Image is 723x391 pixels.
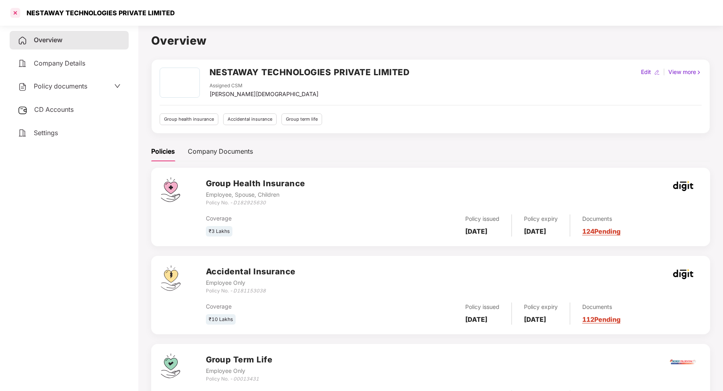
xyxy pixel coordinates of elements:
[667,68,703,76] div: View more
[233,200,266,206] i: D182925630
[206,278,296,287] div: Employee Only
[34,82,87,90] span: Policy documents
[210,90,318,99] div: [PERSON_NAME][DEMOGRAPHIC_DATA]
[18,82,27,92] img: svg+xml;base64,PHN2ZyB4bWxucz0iaHR0cDovL3d3dy53My5vcmcvMjAwMC9zdmciIHdpZHRoPSIyNCIgaGVpZ2h0PSIyNC...
[18,105,28,115] img: svg+xml;base64,PHN2ZyB3aWR0aD0iMjUiIGhlaWdodD0iMjQiIHZpZXdCb3g9IjAgMCAyNSAyNCIgZmlsbD0ibm9uZSIgeG...
[281,113,322,125] div: Group term life
[34,36,62,44] span: Overview
[34,59,85,67] span: Company Details
[582,315,620,323] a: 112 Pending
[151,32,710,49] h1: Overview
[524,227,546,235] b: [DATE]
[188,146,253,156] div: Company Documents
[18,36,27,45] img: svg+xml;base64,PHN2ZyB4bWxucz0iaHR0cDovL3d3dy53My5vcmcvMjAwMC9zdmciIHdpZHRoPSIyNCIgaGVpZ2h0PSIyNC...
[582,227,620,235] a: 124 Pending
[160,113,218,125] div: Group health insurance
[34,105,74,113] span: CD Accounts
[161,265,181,291] img: svg+xml;base64,PHN2ZyB4bWxucz0iaHR0cDovL3d3dy53My5vcmcvMjAwMC9zdmciIHdpZHRoPSI0OS4zMjEiIGhlaWdodD...
[114,83,121,89] span: down
[206,375,273,383] div: Policy No. -
[206,226,232,237] div: ₹3 Lakhs
[161,354,180,378] img: svg+xml;base64,PHN2ZyB4bWxucz0iaHR0cDovL3d3dy53My5vcmcvMjAwMC9zdmciIHdpZHRoPSI0Ny43MTQiIGhlaWdodD...
[206,354,273,366] h3: Group Term Life
[524,303,558,311] div: Policy expiry
[639,68,653,76] div: Edit
[465,214,499,223] div: Policy issued
[233,376,259,382] i: 00013431
[18,59,27,68] img: svg+xml;base64,PHN2ZyB4bWxucz0iaHR0cDovL3d3dy53My5vcmcvMjAwMC9zdmciIHdpZHRoPSIyNCIgaGVpZ2h0PSIyNC...
[210,66,410,79] h2: NESTAWAY TECHNOLOGIES PRIVATE LIMITED
[206,214,371,223] div: Coverage
[582,214,620,223] div: Documents
[465,227,487,235] b: [DATE]
[206,177,305,190] h3: Group Health Insurance
[696,70,702,75] img: rightIcon
[161,177,180,202] img: svg+xml;base64,PHN2ZyB4bWxucz0iaHR0cDovL3d3dy53My5vcmcvMjAwMC9zdmciIHdpZHRoPSI0Ny43MTQiIGhlaWdodD...
[524,315,546,323] b: [DATE]
[206,314,236,325] div: ₹10 Lakhs
[465,303,499,311] div: Policy issued
[661,68,667,76] div: |
[233,288,266,294] i: D181153038
[206,366,273,375] div: Employee Only
[223,113,277,125] div: Accidental insurance
[206,190,305,199] div: Employee, Spouse, Children
[206,302,371,311] div: Coverage
[206,265,296,278] h3: Accidental Insurance
[673,181,693,191] img: godigit.png
[206,199,305,207] div: Policy No. -
[582,303,620,311] div: Documents
[669,348,697,376] img: iciciprud.png
[22,9,175,17] div: NESTAWAY TECHNOLOGIES PRIVATE LIMITED
[673,269,693,279] img: godigit.png
[206,287,296,295] div: Policy No. -
[34,129,58,137] span: Settings
[151,146,175,156] div: Policies
[465,315,487,323] b: [DATE]
[210,82,318,90] div: Assigned CSM
[654,70,660,75] img: editIcon
[18,128,27,138] img: svg+xml;base64,PHN2ZyB4bWxucz0iaHR0cDovL3d3dy53My5vcmcvMjAwMC9zdmciIHdpZHRoPSIyNCIgaGVpZ2h0PSIyNC...
[524,214,558,223] div: Policy expiry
